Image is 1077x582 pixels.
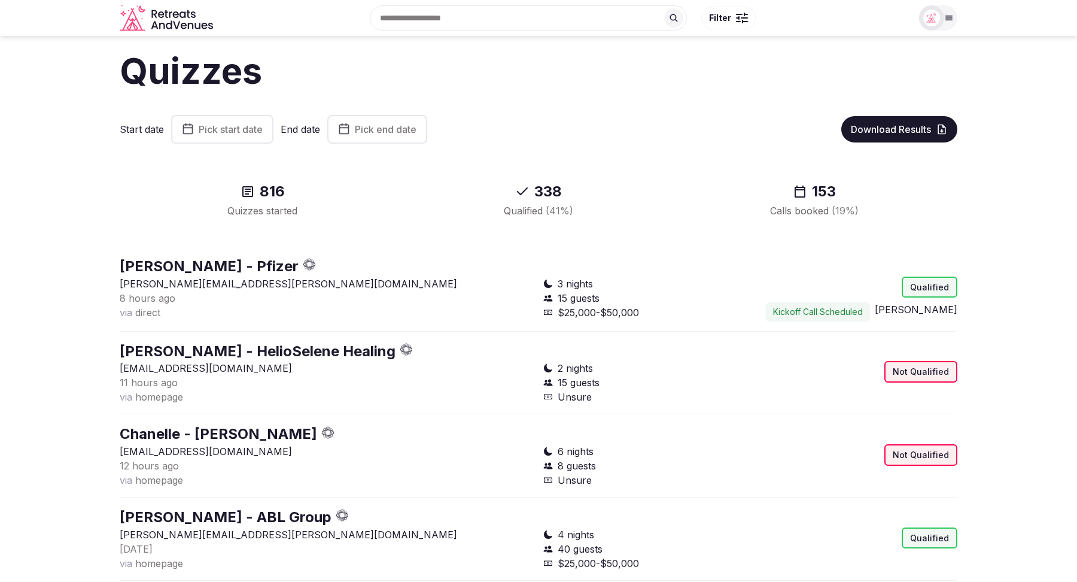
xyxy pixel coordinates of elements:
span: via [120,474,132,486]
span: 8 hours ago [120,292,175,304]
span: homepage [135,557,183,569]
button: Download Results [841,116,957,143]
span: via [120,391,132,403]
div: Qualified [902,277,957,298]
button: 11 hours ago [120,375,178,390]
span: 40 guests [558,542,603,556]
div: 816 [139,182,386,201]
a: [PERSON_NAME] - Pfizer [120,257,299,275]
div: Not Qualified [884,444,957,466]
div: 153 [691,182,938,201]
span: ( 19 %) [832,205,859,217]
div: Calls booked [691,204,938,218]
button: 8 hours ago [120,291,175,305]
span: 15 guests [558,375,600,390]
button: Kickoff Call Scheduled [766,302,870,322]
span: via [120,557,132,569]
button: Filter [701,7,756,29]
button: Chanelle - [PERSON_NAME] [120,424,317,444]
label: Start date [120,123,164,136]
span: [DATE] [120,543,153,555]
p: [PERSON_NAME][EMAIL_ADDRESS][PERSON_NAME][DOMAIN_NAME] [120,528,534,542]
span: homepage [135,391,183,403]
span: 12 hours ago [120,460,179,472]
span: Pick start date [199,123,263,135]
span: 3 nights [558,277,593,291]
button: 12 hours ago [120,459,179,473]
span: Pick end date [355,123,416,135]
span: 8 guests [558,459,596,473]
a: Chanelle - [PERSON_NAME] [120,425,317,442]
div: 338 [415,182,662,201]
div: Qualified [415,204,662,218]
div: Qualified [902,528,957,549]
button: [DATE] [120,542,153,556]
button: [PERSON_NAME] - Pfizer [120,256,299,277]
p: [EMAIL_ADDRESS][DOMAIN_NAME] [120,444,534,459]
div: Unsure [543,390,746,404]
span: via [120,307,132,319]
span: 15 guests [558,291,600,305]
p: [EMAIL_ADDRESS][DOMAIN_NAME] [120,361,534,375]
div: $25,000-$50,000 [543,305,746,320]
h1: Quizzes [120,46,957,96]
button: [PERSON_NAME] [875,302,957,317]
svg: Retreats and Venues company logo [120,5,215,32]
span: direct [135,307,160,319]
span: ( 41 %) [546,205,573,217]
span: Filter [709,12,731,24]
span: 11 hours ago [120,377,178,389]
button: Pick end date [327,115,427,144]
p: [PERSON_NAME][EMAIL_ADDRESS][PERSON_NAME][DOMAIN_NAME] [120,277,534,291]
span: 6 nights [558,444,594,459]
button: [PERSON_NAME] - ABL Group [120,507,331,528]
a: Visit the homepage [120,5,215,32]
a: [PERSON_NAME] - ABL Group [120,508,331,526]
img: Matt Grant Oakes [923,10,940,26]
a: [PERSON_NAME] - HelioSelene Healing [120,342,395,360]
span: 2 nights [558,361,593,375]
div: Quizzes started [139,204,386,218]
button: Pick start date [171,115,273,144]
span: Download Results [851,123,931,135]
div: Not Qualified [884,361,957,383]
div: $25,000-$50,000 [543,556,746,571]
button: [PERSON_NAME] - HelioSelene Healing [120,341,395,362]
div: Unsure [543,473,746,487]
label: End date [281,123,320,136]
span: 4 nights [558,528,594,542]
span: homepage [135,474,183,486]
